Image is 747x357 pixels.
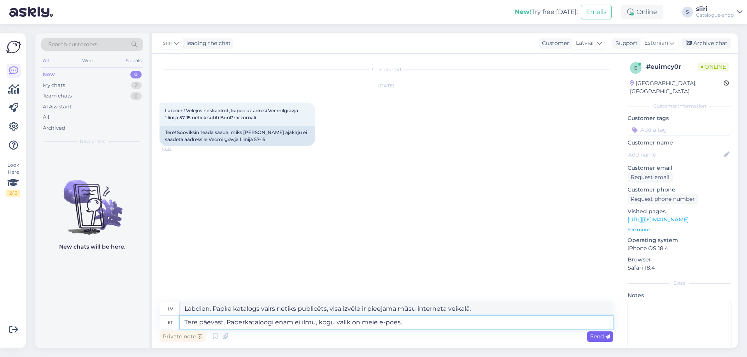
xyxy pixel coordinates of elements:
[539,39,569,47] div: Customer
[43,71,55,78] div: New
[163,39,173,47] span: siiri
[41,56,50,66] div: All
[628,164,731,172] p: Customer email
[130,71,142,78] div: 0
[168,316,173,329] div: et
[696,6,742,18] a: siiriCatalogue-shop
[628,226,731,233] p: See more ...
[6,40,21,54] img: Askly Logo
[696,6,734,12] div: siiri
[682,7,693,17] div: S
[130,92,142,100] div: 0
[634,65,637,71] span: e
[160,126,315,146] div: Tere! Sooviksin teada saada, miks [PERSON_NAME] ajakirju ei saadeta aadressile Vecmilgravja 1.lin...
[682,38,731,49] div: Archive chat
[165,108,299,120] span: Labdien! Velejos noskaidrot, kapec uz adresi Vecmilgravja 1.linija 57-15 netiek sutiti BonPrix zu...
[628,114,731,122] p: Customer tags
[628,207,731,216] p: Visited pages
[43,82,65,89] div: My chats
[698,63,729,71] span: Online
[581,5,612,19] button: Emails
[628,124,731,136] input: Add a tag
[59,243,125,251] p: New chats will be here.
[515,8,531,16] b: New!
[621,5,663,19] div: Online
[628,139,731,147] p: Customer name
[696,12,734,18] div: Catalogue-shop
[628,172,673,183] div: Request email
[183,39,231,47] div: leading the chat
[43,124,65,132] div: Archived
[515,7,578,17] div: Try free [DATE]:
[160,66,613,73] div: Chat started
[628,186,731,194] p: Customer phone
[43,103,72,111] div: AI Assistant
[576,39,596,47] span: Latvian
[80,138,105,145] span: New chats
[628,194,698,204] div: Request phone number
[644,39,668,47] span: Estonian
[612,39,638,47] div: Support
[6,162,20,197] div: Look Here
[131,82,142,89] div: 2
[180,302,613,315] textarea: Labdien. Papīra katalogs vairs netiks publicēts, visa izvēle ir pieejama mūsu interneta veikalā.
[81,56,94,66] div: Web
[628,280,731,287] div: Extra
[6,190,20,197] div: 2 / 3
[628,264,731,272] p: Safari 18.4
[162,146,191,152] span: 10:22
[630,79,724,96] div: [GEOGRAPHIC_DATA], [GEOGRAPHIC_DATA]
[168,302,173,315] div: lv
[180,316,613,329] textarea: Tere päevast. Paberkataloogi enam ei ilmu, kogu valik on meie e-poes.
[43,113,49,121] div: All
[646,62,698,71] div: # euimcy0r
[124,56,143,66] div: Socials
[35,166,149,236] img: No chats
[628,216,689,223] a: [URL][DOMAIN_NAME]
[628,244,731,253] p: iPhone OS 18.4
[628,236,731,244] p: Operating system
[628,103,731,110] div: Customer information
[43,92,72,100] div: Team chats
[628,150,722,159] input: Add name
[628,256,731,264] p: Browser
[160,331,205,342] div: Private note
[628,291,731,300] p: Notes
[160,82,613,89] div: [DATE]
[590,333,610,340] span: Send
[48,40,98,49] span: Search customers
